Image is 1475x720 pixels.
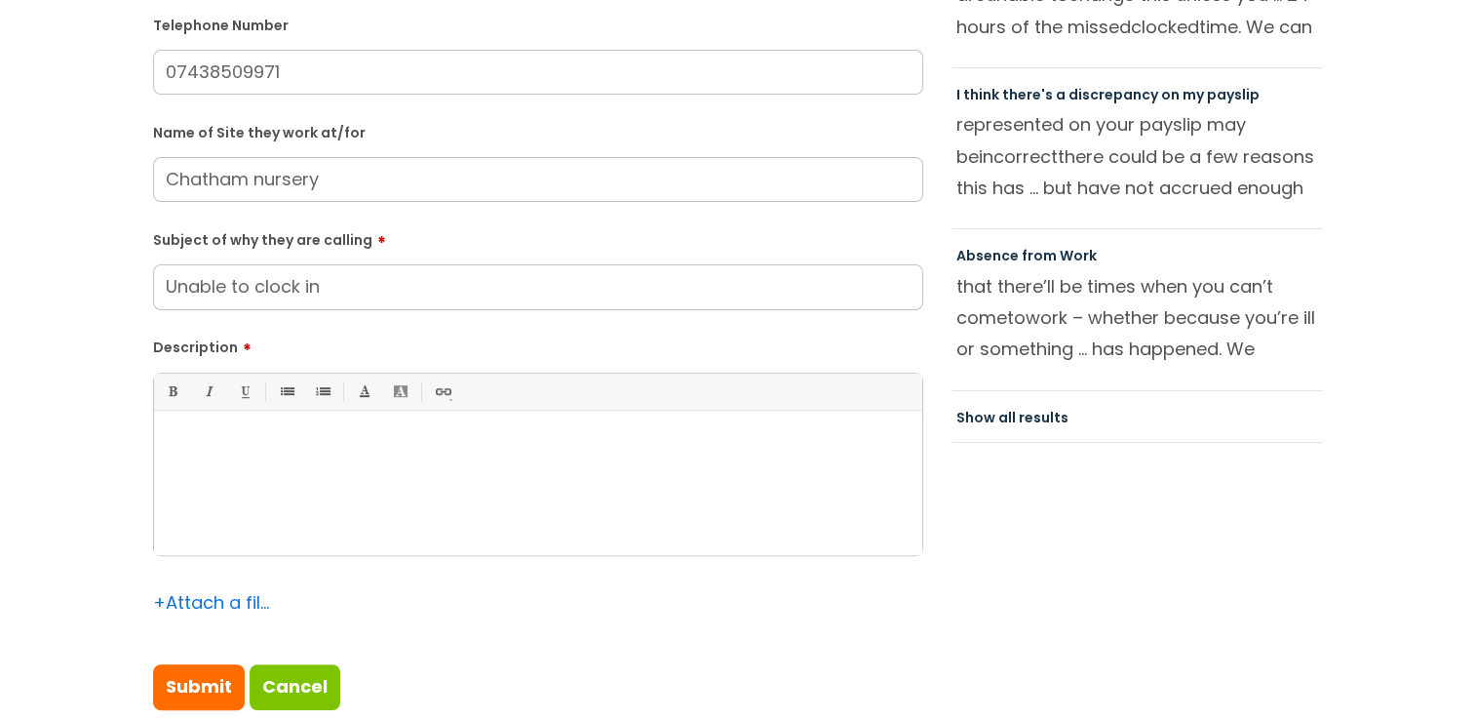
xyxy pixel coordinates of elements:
a: Underline(Ctrl-U) [232,380,256,404]
label: Description [153,333,923,356]
a: Absence from Work [956,246,1097,265]
label: Name of Site they work at/for [153,121,923,141]
a: I think there's a discrepancy on my payslip [956,85,1260,104]
p: represented on your payslip may be there could be a few reasons this has ... but have not accrued... [956,109,1319,203]
a: Italic (Ctrl-I) [196,380,220,404]
label: Subject of why they are calling [153,225,923,249]
a: • Unordered List (Ctrl-Shift-7) [274,380,298,404]
div: Attach a file [153,587,270,619]
label: Telephone Number [153,14,923,34]
a: Bold (Ctrl-B) [160,380,184,404]
p: that there’ll be times when you can’t come work – whether because you’re ill or something ... has... [956,271,1319,365]
a: Back Color [388,380,412,404]
a: Cancel [250,664,340,709]
span: clocked [1131,15,1199,39]
input: Submit [153,664,245,709]
a: Font Color [352,380,376,404]
span: to [1007,305,1026,330]
a: Link [430,380,454,404]
a: Show all results [956,408,1068,427]
a: 1. Ordered List (Ctrl-Shift-8) [310,380,334,404]
span: incorrect [979,144,1058,169]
